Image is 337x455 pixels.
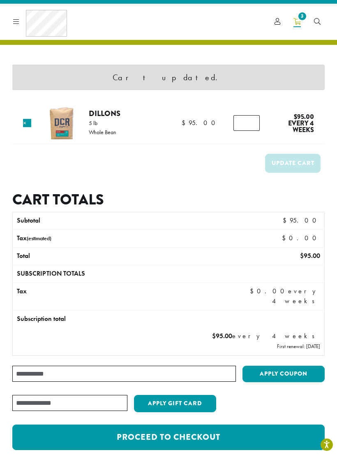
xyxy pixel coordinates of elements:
div: Cart updated. [12,65,325,90]
span: $ [282,234,289,242]
span: $ [300,251,304,260]
small: First renewal: [DATE] [277,343,320,350]
span: 3 [297,11,308,22]
bdi: 95.00 [294,112,314,121]
td: every 4 weeks [13,328,324,355]
button: Apply Gift Card [134,395,216,412]
button: Update cart [265,154,321,172]
span: $ [283,216,290,225]
span: $ [212,332,216,340]
th: Tax [13,283,234,310]
bdi: 0.00 [282,234,320,242]
span: every 4 weeks [281,120,314,133]
span: $ [182,118,189,127]
th: Subtotal [13,212,200,230]
span: $ [250,287,257,295]
img: Dillons [44,105,80,142]
button: Apply coupon [242,366,325,383]
a: Proceed to checkout [12,425,325,450]
input: Product quantity [233,115,260,131]
a: Search [307,15,327,28]
a: Remove this item [23,119,31,127]
span: 0.00 [250,287,288,295]
p: Whole Bean [89,129,116,135]
bdi: 95.00 [283,216,320,225]
th: Subscription total [13,311,324,328]
bdi: 95.00 [182,118,219,127]
h2: Cart totals [12,191,325,209]
bdi: 95.00 [300,251,320,260]
p: 5 lb [89,120,116,126]
small: (estimated) [27,235,51,242]
span: 95.00 [212,332,232,340]
th: Tax [13,230,234,247]
span: $ [294,112,297,121]
td: every 4 weeks [234,283,324,310]
th: Subscription totals [13,265,324,283]
th: Total [13,248,200,265]
a: Dillons [89,108,120,119]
